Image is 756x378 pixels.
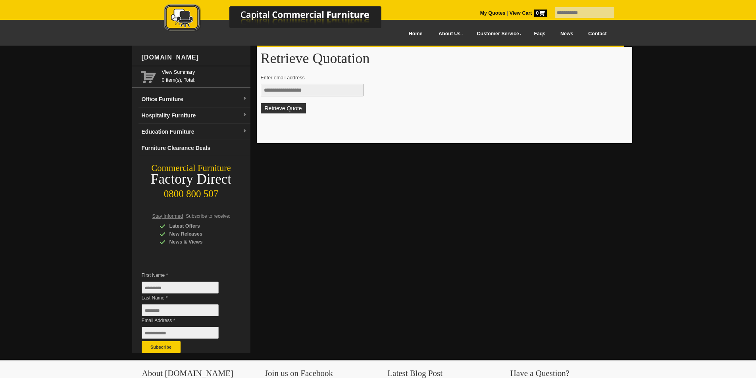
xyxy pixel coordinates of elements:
[139,46,250,69] div: [DOMAIN_NAME]
[139,140,250,156] a: Furniture Clearance Deals
[132,184,250,200] div: 0800 800 507
[142,341,181,353] button: Subscribe
[142,4,420,33] img: Capital Commercial Furniture Logo
[132,174,250,185] div: Factory Direct
[186,213,230,219] span: Subscribe to receive:
[242,129,247,134] img: dropdown
[430,25,468,43] a: About Us
[242,113,247,117] img: dropdown
[142,282,219,294] input: First Name *
[142,327,219,339] input: Email Address *
[510,10,547,16] strong: View Cart
[142,304,219,316] input: Last Name *
[160,238,235,246] div: News & Views
[261,51,628,66] h1: Retrieve Quotation
[139,107,250,124] a: Hospitality Furnituredropdown
[152,213,183,219] span: Stay Informed
[261,103,306,113] button: Retrieve Quote
[142,271,231,279] span: First Name *
[132,163,250,174] div: Commercial Furniture
[480,10,506,16] a: My Quotes
[162,68,247,76] a: View Summary
[508,10,546,16] a: View Cart0
[527,25,553,43] a: Faqs
[242,96,247,101] img: dropdown
[139,91,250,107] a: Office Furnituredropdown
[160,222,235,230] div: Latest Offers
[139,124,250,140] a: Education Furnituredropdown
[142,294,231,302] span: Last Name *
[162,68,247,83] span: 0 item(s), Total:
[142,317,231,324] span: Email Address *
[468,25,526,43] a: Customer Service
[142,4,420,35] a: Capital Commercial Furniture Logo
[534,10,547,17] span: 0
[160,230,235,238] div: New Releases
[553,25,581,43] a: News
[261,74,621,82] p: Enter email address
[581,25,614,43] a: Contact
